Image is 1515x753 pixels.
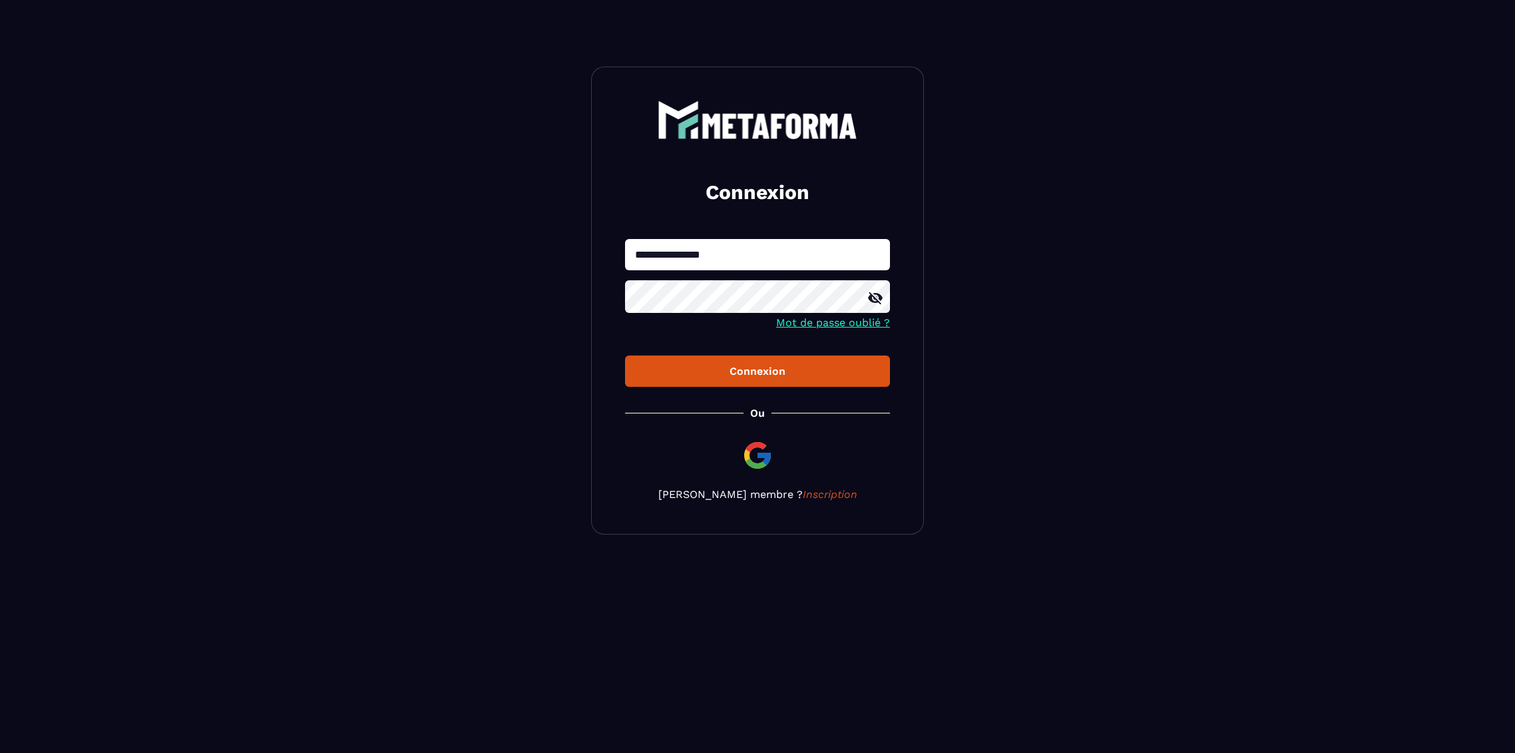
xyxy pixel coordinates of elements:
p: [PERSON_NAME] membre ? [625,488,890,501]
a: Inscription [803,488,857,501]
h2: Connexion [641,179,874,206]
a: Mot de passe oublié ? [776,316,890,329]
a: logo [625,101,890,139]
img: logo [658,101,857,139]
img: google [742,439,773,471]
div: Connexion [636,365,879,377]
p: Ou [750,407,765,419]
button: Connexion [625,356,890,387]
